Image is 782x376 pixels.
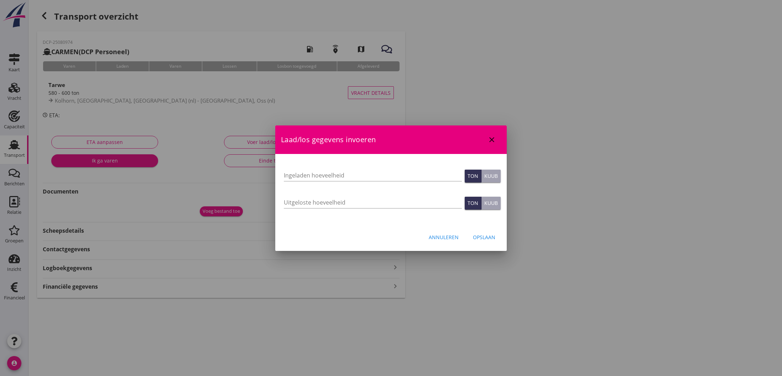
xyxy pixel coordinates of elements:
div: Kuub [484,172,498,180]
div: Opslaan [473,233,495,241]
input: Uitgeloste hoeveelheid [284,197,462,208]
button: Ton [465,170,481,182]
div: Kuub [484,199,498,207]
div: Annuleren [429,233,459,241]
div: Laad/los gegevens invoeren [275,125,507,154]
div: Ton [468,199,478,207]
button: Kuub [481,197,501,210]
input: Ingeladen hoeveelheid [284,170,462,181]
div: Ton [468,172,478,180]
i: close [488,135,496,144]
button: Kuub [481,170,501,182]
button: Ton [465,197,481,210]
button: Annuleren [423,231,464,244]
button: Opslaan [467,231,501,244]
